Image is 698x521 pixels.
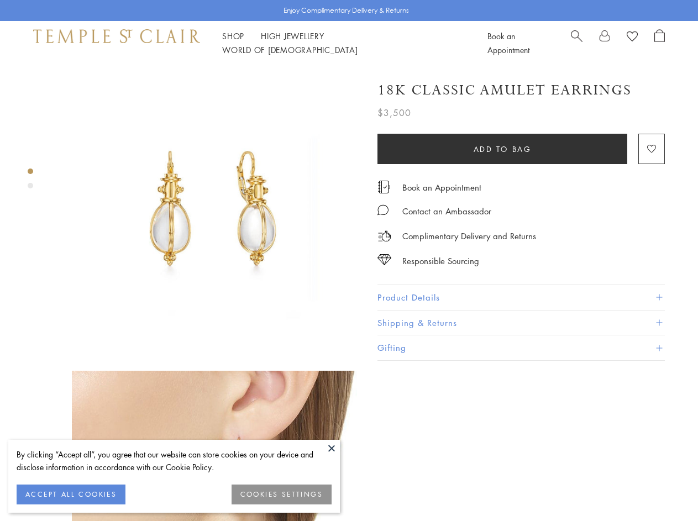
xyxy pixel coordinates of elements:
img: Temple St. Clair [33,29,200,43]
img: icon_appointment.svg [377,181,391,193]
div: Contact an Ambassador [402,204,491,218]
a: High JewelleryHigh Jewellery [261,30,324,41]
img: icon_sourcing.svg [377,254,391,265]
button: COOKIES SETTINGS [232,485,332,504]
a: World of [DEMOGRAPHIC_DATA]World of [DEMOGRAPHIC_DATA] [222,44,358,55]
p: Enjoy Complimentary Delivery & Returns [284,5,409,16]
a: Open Shopping Bag [654,29,665,57]
p: Complimentary Delivery and Returns [402,229,536,243]
button: Shipping & Returns [377,311,665,335]
img: 18K Classic Amulet Earrings [72,65,361,354]
button: ACCEPT ALL COOKIES [17,485,125,504]
img: icon_delivery.svg [377,229,391,243]
button: Gifting [377,335,665,360]
div: Product gallery navigation [28,166,33,197]
span: Add to bag [474,143,532,155]
iframe: Gorgias live chat messenger [643,469,687,510]
a: Search [571,29,582,57]
nav: Main navigation [222,29,463,57]
a: Book an Appointment [487,30,529,55]
a: Book an Appointment [402,181,481,193]
button: Add to bag [377,134,627,164]
div: Responsible Sourcing [402,254,479,268]
span: $3,500 [377,106,411,120]
h1: 18K Classic Amulet Earrings [377,81,632,100]
a: ShopShop [222,30,244,41]
button: Product Details [377,285,665,310]
a: View Wishlist [627,29,638,46]
div: By clicking “Accept all”, you agree that our website can store cookies on your device and disclos... [17,448,332,473]
img: MessageIcon-01_2.svg [377,204,389,215]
